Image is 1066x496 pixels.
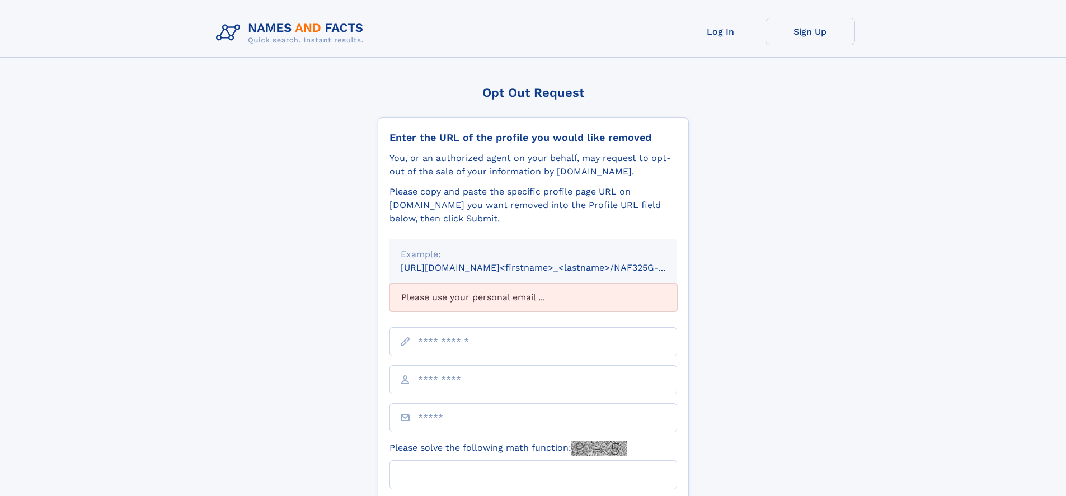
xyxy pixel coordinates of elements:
div: You, or an authorized agent on your behalf, may request to opt-out of the sale of your informatio... [389,152,677,178]
div: Please copy and paste the specific profile page URL on [DOMAIN_NAME] you want removed into the Pr... [389,185,677,225]
div: Opt Out Request [378,86,689,100]
a: Log In [676,18,766,45]
div: Enter the URL of the profile you would like removed [389,131,677,144]
label: Please solve the following math function: [389,441,627,456]
div: Please use your personal email ... [389,284,677,311]
a: Sign Up [766,18,855,45]
small: [URL][DOMAIN_NAME]<firstname>_<lastname>/NAF325G-xxxxxxxx [401,262,698,273]
img: Logo Names and Facts [212,18,373,48]
div: Example: [401,248,666,261]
